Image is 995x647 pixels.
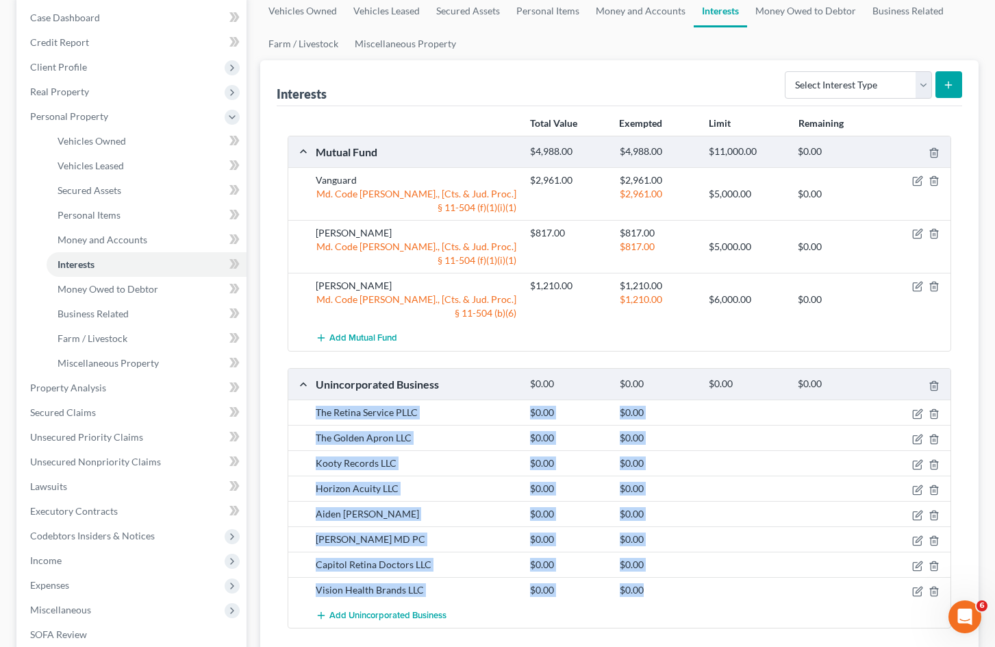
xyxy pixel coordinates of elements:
a: SOFA Review [19,622,247,647]
div: Md. Code [PERSON_NAME]., [Cts. & Jud. Proc.] § 11-504 (b)(6) [309,293,523,320]
span: Codebtors Insiders & Notices [30,530,155,541]
div: $2,961.00 [523,173,612,187]
div: $0.00 [523,431,612,445]
div: $0.00 [613,533,702,546]
div: $2,961.00 [613,187,702,201]
div: $0.00 [523,507,612,521]
span: SOFA Review [30,628,87,640]
strong: Limit [709,117,731,129]
div: $0.00 [523,482,612,496]
div: $0.00 [613,456,702,470]
div: $0.00 [523,533,612,546]
div: Mutual Fund [309,145,523,159]
div: $0.00 [613,406,702,419]
div: Horizon Acuity LLC [309,482,523,496]
span: Executory Contracts [30,505,118,517]
a: Money and Accounts [47,228,247,252]
div: Vision Health Brands LLC [309,583,523,597]
span: Money and Accounts [58,234,147,245]
div: Aiden [PERSON_NAME] [309,507,523,521]
div: The Golden Apron LLC [309,431,523,445]
span: Secured Assets [58,184,121,196]
a: Executory Contracts [19,499,247,524]
div: Md. Code [PERSON_NAME]., [Cts. & Jud. Proc.] § 11-504 (f)(1)(i)(1) [309,240,523,267]
div: $817.00 [523,226,612,240]
div: $0.00 [791,145,880,158]
div: $4,988.00 [523,145,612,158]
div: [PERSON_NAME] [309,279,523,293]
span: Add Unincorporated Business [329,610,446,621]
div: Vanguard [309,173,523,187]
span: Credit Report [30,36,89,48]
div: $1,210.00 [523,279,612,293]
div: $0.00 [613,558,702,572]
div: $0.00 [613,482,702,496]
div: $0.00 [613,583,702,597]
div: Capitol Retina Doctors LLC [309,558,523,572]
div: $817.00 [613,226,702,240]
div: $817.00 [613,240,702,254]
span: Interests [58,258,95,270]
div: [PERSON_NAME] [309,226,523,240]
span: Expenses [30,579,69,591]
strong: Remaining [798,117,844,129]
span: Vehicles Owned [58,135,126,147]
div: $4,988.00 [613,145,702,158]
a: Interests [47,252,247,277]
div: $0.00 [791,378,880,391]
span: Lawsuits [30,480,67,492]
div: [PERSON_NAME] MD PC [309,533,523,546]
div: The Retina Service PLLC [309,406,523,419]
span: Secured Claims [30,406,96,418]
a: Unsecured Nonpriority Claims [19,450,247,474]
div: $5,000.00 [702,187,791,201]
a: Farm / Livestock [260,27,347,60]
div: Interests [277,86,327,102]
span: Miscellaneous Property [58,357,159,369]
strong: Exempted [619,117,662,129]
div: $1,210.00 [613,279,702,293]
div: $0.00 [523,406,612,419]
span: Personal Items [58,209,121,221]
a: Secured Assets [47,178,247,203]
span: Property Analysis [30,382,106,393]
span: Real Property [30,86,89,97]
div: $0.00 [613,378,702,391]
div: $11,000.00 [702,145,791,158]
strong: Total Value [530,117,577,129]
button: Add Mutual Fund [316,326,397,351]
div: $0.00 [523,558,612,572]
span: Vehicles Leased [58,160,124,171]
a: Secured Claims [19,400,247,425]
div: $0.00 [523,378,612,391]
span: Personal Property [30,110,108,122]
div: $2,961.00 [613,173,702,187]
div: $1,210.00 [613,293,702,306]
div: $0.00 [702,378,791,391]
a: Vehicles Owned [47,129,247,154]
a: Miscellaneous Property [347,27,464,60]
div: $0.00 [791,240,880,254]
div: Md. Code [PERSON_NAME]., [Cts. & Jud. Proc.] § 11-504 (f)(1)(i)(1) [309,187,523,215]
a: Miscellaneous Property [47,351,247,376]
div: Unincorporated Business [309,377,523,391]
div: $5,000.00 [702,240,791,254]
span: Money Owed to Debtor [58,283,158,295]
a: Unsecured Priority Claims [19,425,247,450]
a: Vehicles Leased [47,154,247,178]
span: 6 [977,600,987,611]
div: Kooty Records LLC [309,456,523,470]
span: Farm / Livestock [58,332,127,344]
div: $0.00 [523,456,612,470]
button: Add Unincorporated Business [316,602,446,628]
a: Property Analysis [19,376,247,400]
span: Case Dashboard [30,12,100,23]
span: Unsecured Priority Claims [30,431,143,443]
a: Money Owed to Debtor [47,277,247,302]
div: $0.00 [791,187,880,201]
span: Business Related [58,308,129,319]
span: Unsecured Nonpriority Claims [30,456,161,467]
a: Case Dashboard [19,5,247,30]
a: Credit Report [19,30,247,55]
a: Business Related [47,302,247,326]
